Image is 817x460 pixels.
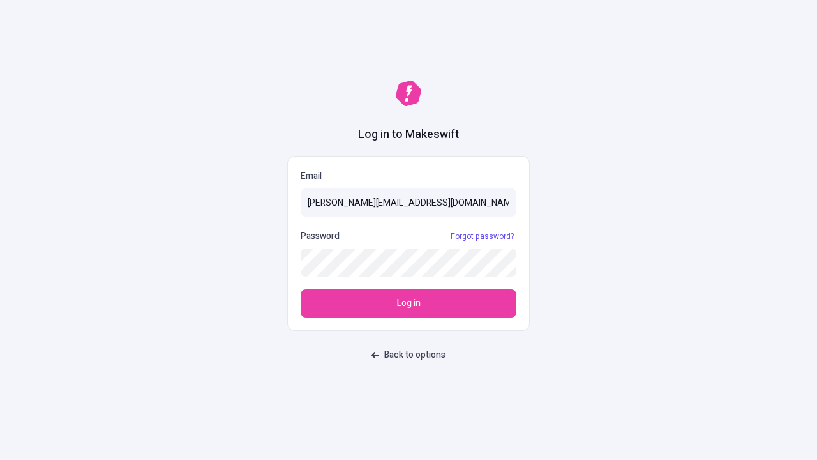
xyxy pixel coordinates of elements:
[384,348,446,362] span: Back to options
[301,169,516,183] p: Email
[301,229,340,243] p: Password
[358,126,459,143] h1: Log in to Makeswift
[448,231,516,241] a: Forgot password?
[364,344,453,367] button: Back to options
[301,188,516,217] input: Email
[301,289,516,318] button: Log in
[397,296,421,310] span: Log in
